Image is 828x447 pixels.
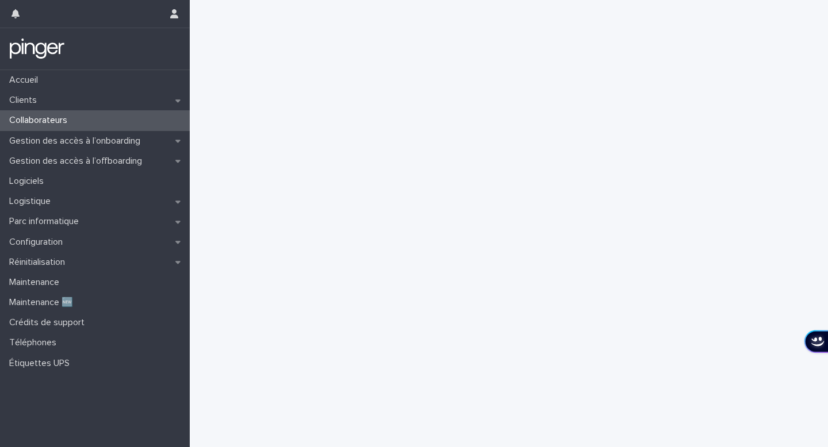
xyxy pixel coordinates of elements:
p: Logistique [5,196,60,207]
p: Accueil [5,75,47,86]
p: Maintenance 🆕 [5,297,82,308]
p: Crédits de support [5,317,94,328]
p: Gestion des accès à l’offboarding [5,156,151,167]
p: Collaborateurs [5,115,76,126]
p: Réinitialisation [5,257,74,268]
img: mTgBEunGTSyRkCgitkcU [9,37,65,60]
p: Parc informatique [5,216,88,227]
p: Clients [5,95,46,106]
p: Étiquettes UPS [5,358,79,369]
p: Configuration [5,237,72,248]
p: Téléphones [5,337,66,348]
p: Gestion des accès à l’onboarding [5,136,149,147]
p: Maintenance [5,277,68,288]
p: Logiciels [5,176,53,187]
